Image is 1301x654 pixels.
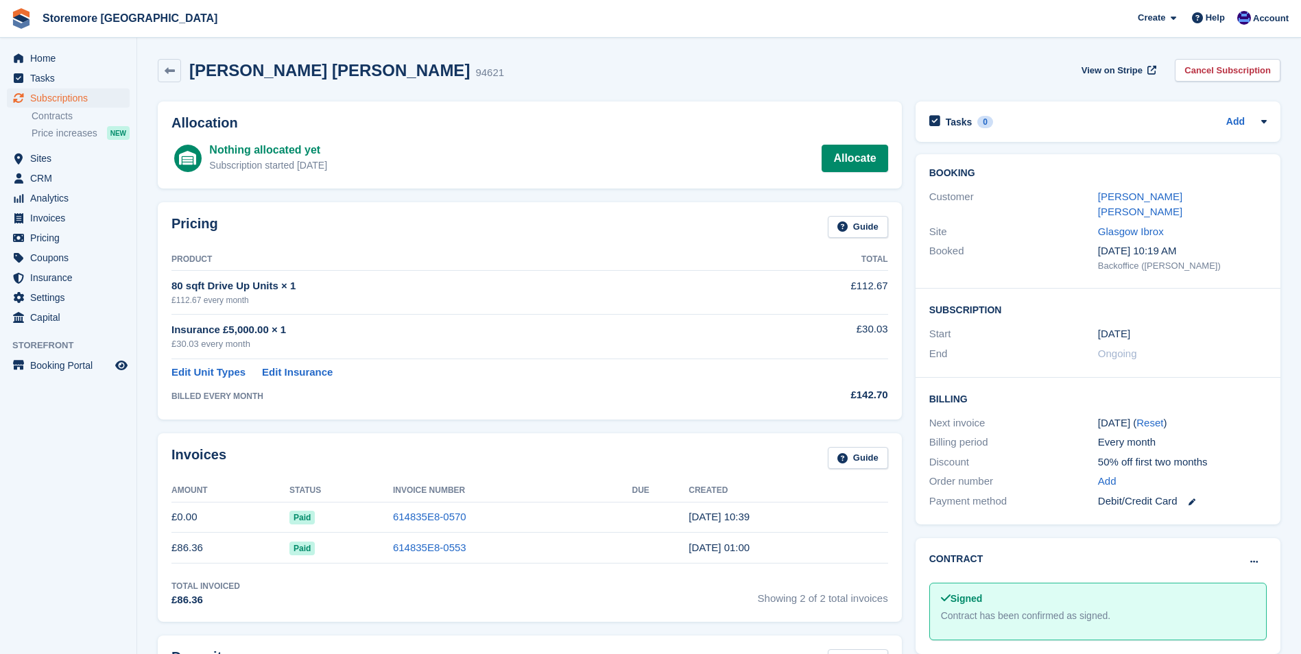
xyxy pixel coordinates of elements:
div: BILLED EVERY MONTH [171,390,754,402]
h2: Pricing [171,216,218,239]
a: 614835E8-0570 [393,511,466,522]
img: stora-icon-8386f47178a22dfd0bd8f6a31ec36ba5ce8667c1dd55bd0f319d3a0aa187defe.svg [11,8,32,29]
div: 80 sqft Drive Up Units × 1 [171,278,754,294]
span: Pricing [30,228,112,247]
div: Discount [929,455,1098,470]
div: Total Invoiced [171,580,240,592]
div: Backoffice ([PERSON_NAME]) [1098,259,1267,273]
span: Showing 2 of 2 total invoices [758,580,888,608]
th: Due [632,480,689,502]
a: View on Stripe [1076,59,1159,82]
span: Sites [30,149,112,168]
td: £86.36 [171,533,289,564]
time: 2025-07-28 00:00:54 UTC [689,542,750,553]
th: Created [689,480,887,502]
span: Coupons [30,248,112,267]
th: Status [289,480,393,502]
a: menu [7,356,130,375]
span: Analytics [30,189,112,208]
a: Allocate [822,145,887,172]
div: Contract has been confirmed as signed. [941,609,1255,623]
a: [PERSON_NAME] [PERSON_NAME] [1098,191,1182,218]
a: Price increases NEW [32,125,130,141]
a: 614835E8-0553 [393,542,466,553]
a: menu [7,189,130,208]
div: Insurance £5,000.00 × 1 [171,322,754,338]
span: Home [30,49,112,68]
div: Subscription started [DATE] [209,158,327,173]
span: Help [1206,11,1225,25]
a: menu [7,208,130,228]
span: Ongoing [1098,348,1137,359]
a: Add [1098,474,1117,489]
div: NEW [107,126,130,140]
a: menu [7,248,130,267]
span: Price increases [32,127,97,140]
div: £142.70 [754,387,888,403]
td: £30.03 [754,314,888,359]
div: Start [929,326,1098,342]
span: CRM [30,169,112,188]
div: £112.67 every month [171,294,754,306]
a: menu [7,308,130,327]
a: Edit Unit Types [171,365,246,380]
div: Next invoice [929,415,1098,431]
span: Create [1138,11,1165,25]
span: Paid [289,511,315,524]
div: £86.36 [171,592,240,608]
a: menu [7,88,130,108]
a: menu [7,228,130,247]
div: Order number [929,474,1098,489]
a: Reset [1136,417,1163,428]
a: Preview store [113,357,130,374]
h2: Contract [929,552,983,566]
div: [DATE] 10:19 AM [1098,243,1267,259]
a: menu [7,169,130,188]
span: Invoices [30,208,112,228]
span: Tasks [30,69,112,88]
a: menu [7,69,130,88]
time: 2025-08-01 09:39:43 UTC [689,511,750,522]
a: menu [7,149,130,168]
a: Guide [828,447,888,470]
th: Product [171,249,754,271]
h2: Subscription [929,302,1267,316]
span: Paid [289,542,315,555]
div: Payment method [929,494,1098,509]
div: Debit/Credit Card [1098,494,1267,509]
a: Contracts [32,110,130,123]
div: 0 [977,116,993,128]
th: Amount [171,480,289,502]
a: Cancel Subscription [1175,59,1280,82]
th: Total [754,249,888,271]
div: Nothing allocated yet [209,142,327,158]
div: Signed [941,592,1255,606]
h2: Booking [929,168,1267,179]
time: 2025-08-04 23:00:00 UTC [1098,326,1130,342]
th: Invoice Number [393,480,632,502]
div: End [929,346,1098,362]
td: £0.00 [171,502,289,533]
a: Storemore [GEOGRAPHIC_DATA] [37,7,223,29]
div: Every month [1098,435,1267,450]
h2: [PERSON_NAME] [PERSON_NAME] [189,61,470,80]
div: Booked [929,243,1098,272]
div: Customer [929,189,1098,220]
div: [DATE] ( ) [1098,415,1267,431]
a: menu [7,288,130,307]
h2: Invoices [171,447,226,470]
a: Glasgow Ibrox [1098,226,1164,237]
td: £112.67 [754,271,888,314]
div: 50% off first two months [1098,455,1267,470]
a: Edit Insurance [262,365,333,380]
span: Subscriptions [30,88,112,108]
a: Add [1226,114,1245,130]
span: Storefront [12,339,136,352]
a: menu [7,49,130,68]
span: Capital [30,308,112,327]
div: £30.03 every month [171,337,754,351]
h2: Allocation [171,115,888,131]
span: Settings [30,288,112,307]
div: Site [929,224,1098,240]
span: Booking Portal [30,356,112,375]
